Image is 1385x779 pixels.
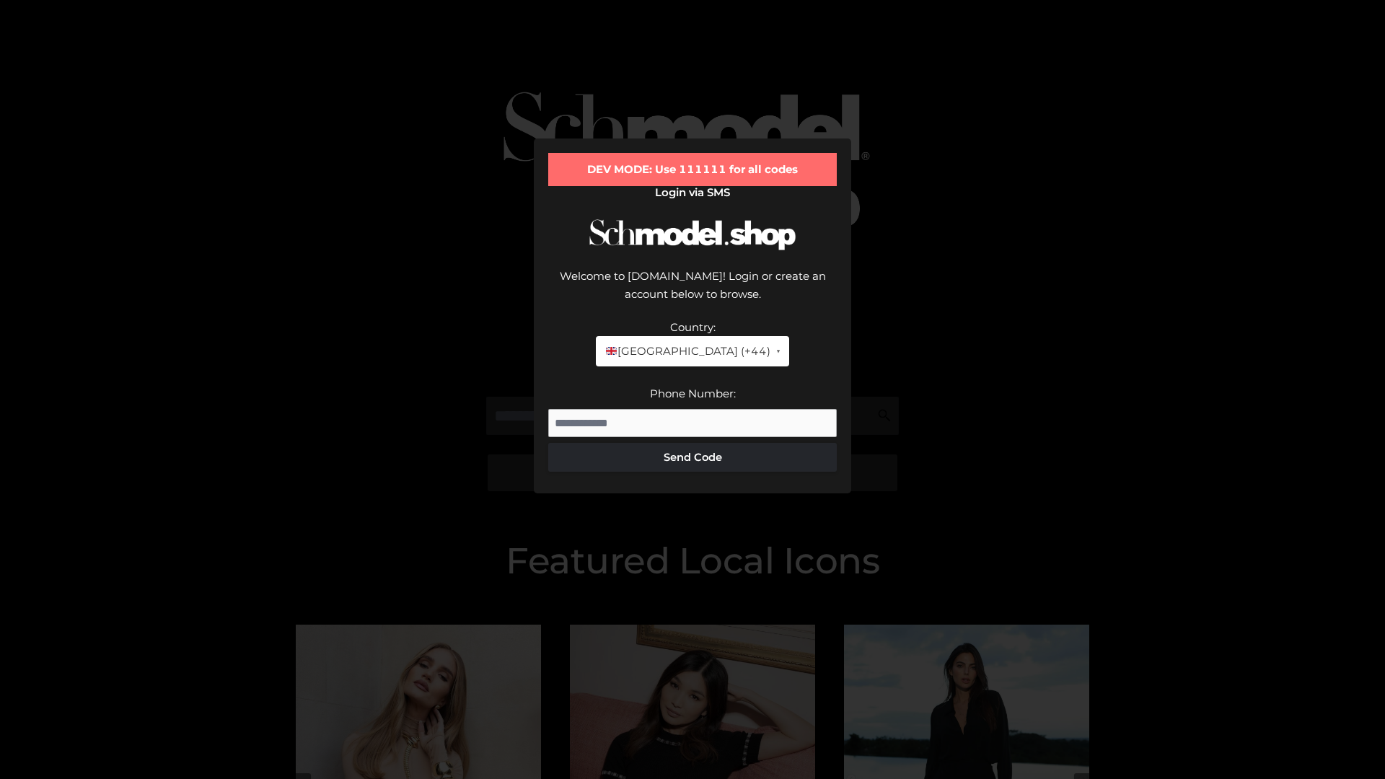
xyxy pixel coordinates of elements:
span: [GEOGRAPHIC_DATA] (+44) [604,342,770,361]
h2: Login via SMS [548,186,837,199]
label: Phone Number: [650,387,736,400]
label: Country: [670,320,716,334]
img: 🇬🇧 [606,346,617,356]
div: Welcome to [DOMAIN_NAME]! Login or create an account below to browse. [548,267,837,318]
img: Schmodel Logo [584,206,801,263]
div: DEV MODE: Use 111111 for all codes [548,153,837,186]
button: Send Code [548,443,837,472]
